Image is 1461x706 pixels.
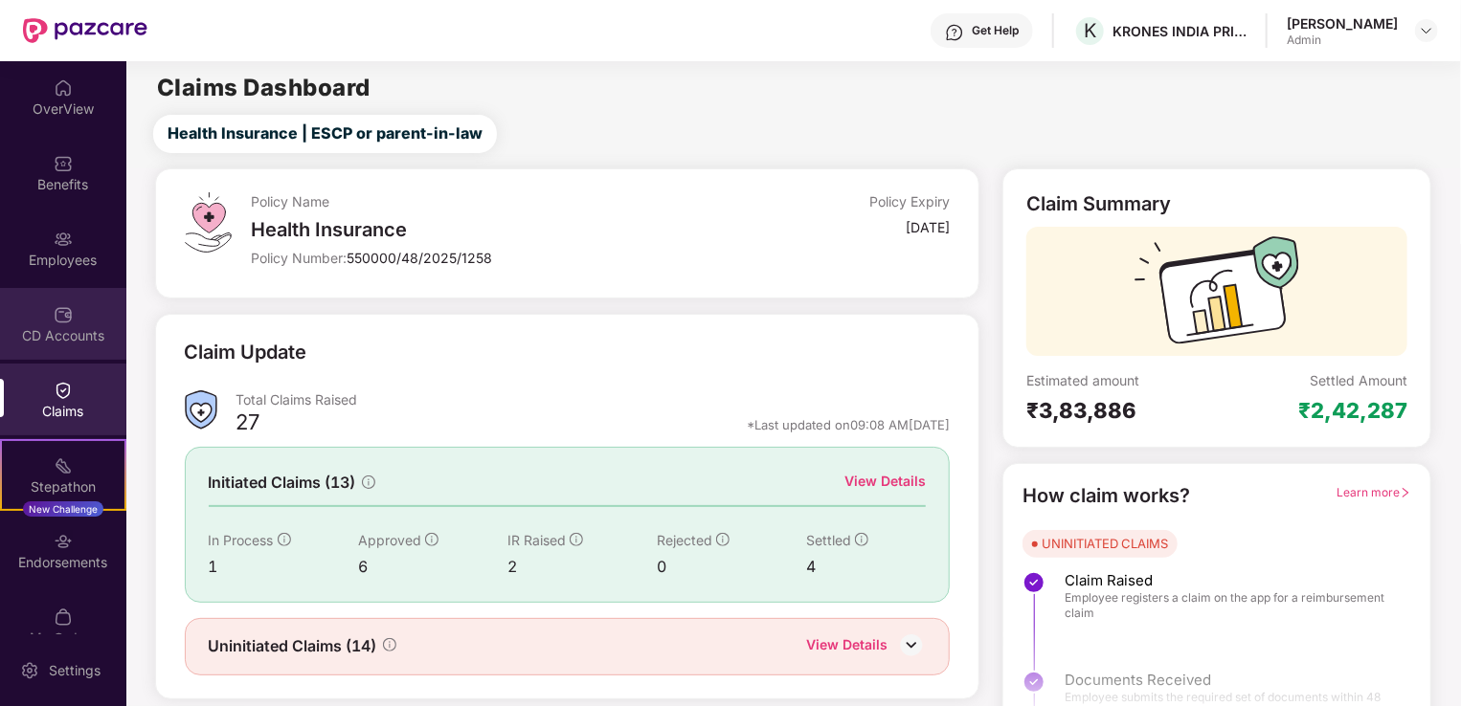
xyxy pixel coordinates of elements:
img: DownIcon [897,630,926,659]
div: UNINITIATED CLAIMS [1042,534,1168,553]
span: info-circle [716,533,730,546]
span: IR Raised [507,532,566,548]
span: info-circle [362,475,375,489]
div: Admin [1287,33,1398,48]
div: *Last updated on 09:08 AM[DATE] [747,416,950,433]
div: ₹3,83,886 [1026,397,1217,424]
img: svg+xml;base64,PHN2ZyBpZD0iQ0RfQWNjb3VudHMiIGRhdGEtbmFtZT0iQ0QgQWNjb3VudHMiIHhtbG5zPSJodHRwOi8vd3... [54,305,73,324]
img: svg+xml;base64,PHN2ZyB3aWR0aD0iMTcyIiBoZWlnaHQ9IjExMyIgdmlld0JveD0iMCAwIDE3MiAxMTMiIGZpbGw9Im5vbm... [1135,236,1299,356]
img: svg+xml;base64,PHN2ZyB4bWxucz0iaHR0cDovL3d3dy53My5vcmcvMjAwMC9zdmciIHdpZHRoPSIyMSIgaGVpZ2h0PSIyMC... [54,456,73,475]
div: Estimated amount [1026,371,1217,389]
div: KRONES INDIA PRIVATE LIMITED [1113,22,1247,40]
img: svg+xml;base64,PHN2ZyBpZD0iTXlfT3JkZXJzIiBkYXRhLW5hbWU9Ik15IE9yZGVycyIgeG1sbnM9Imh0dHA6Ly93d3cudz... [54,607,73,627]
h2: Claims Dashboard [157,77,371,99]
div: Stepathon [2,477,124,496]
div: How claim works? [1023,481,1190,511]
div: View Details [806,634,888,659]
div: 1 [209,555,358,579]
img: ClaimsSummaryIcon [185,390,217,430]
span: info-circle [278,533,291,546]
div: Claim Update [185,338,307,367]
div: Settled Amount [1310,371,1407,389]
span: Approved [358,532,421,548]
div: [PERSON_NAME] [1287,14,1398,33]
span: Health Insurance | ESCP or parent-in-law [168,121,483,145]
div: Policy Number: [251,249,717,267]
div: Health Insurance [251,218,717,241]
span: Claim Raised [1065,571,1392,590]
span: Employee registers a claim on the app for a reimbursement claim [1065,590,1392,621]
span: K [1084,19,1096,42]
span: Initiated Claims (13) [209,471,356,495]
div: New Challenge [23,501,103,517]
button: Health Insurance | ESCP or parent-in-law [153,115,497,153]
div: Claim Summary [1026,192,1171,215]
div: Total Claims Raised [236,390,951,408]
span: info-circle [425,533,438,546]
img: svg+xml;base64,PHN2ZyBpZD0iRHJvcGRvd24tMzJ4MzIiIHhtbG5zPSJodHRwOi8vd3d3LnczLm9yZy8yMDAwL3N2ZyIgd2... [1419,23,1434,38]
span: info-circle [570,533,583,546]
span: right [1400,487,1411,498]
img: svg+xml;base64,PHN2ZyBpZD0iQ2xhaW0iIHhtbG5zPSJodHRwOi8vd3d3LnczLm9yZy8yMDAwL3N2ZyIgd2lkdGg9IjIwIi... [54,381,73,400]
div: 0 [657,555,806,579]
span: Uninitiated Claims (14) [209,634,377,658]
span: info-circle [383,638,396,651]
img: svg+xml;base64,PHN2ZyBpZD0iU2V0dGluZy0yMHgyMCIgeG1sbnM9Imh0dHA6Ly93d3cudzMub3JnLzIwMDAvc3ZnIiB3aW... [20,661,39,680]
div: [DATE] [906,218,950,236]
div: Get Help [972,23,1019,38]
img: New Pazcare Logo [23,18,147,43]
div: Policy Expiry [869,192,950,210]
div: 2 [507,555,657,579]
div: Settings [43,661,106,680]
span: In Process [209,532,274,548]
img: svg+xml;base64,PHN2ZyBpZD0iRW1wbG95ZWVzIiB4bWxucz0iaHR0cDovL3d3dy53My5vcmcvMjAwMC9zdmciIHdpZHRoPS... [54,230,73,249]
img: svg+xml;base64,PHN2ZyBpZD0iRW5kb3JzZW1lbnRzIiB4bWxucz0iaHR0cDovL3d3dy53My5vcmcvMjAwMC9zdmciIHdpZH... [54,532,73,551]
span: 550000/48/2025/1258 [347,250,492,266]
span: Rejected [657,532,712,548]
div: 4 [806,555,926,579]
div: View Details [844,471,926,492]
div: 27 [236,408,260,441]
div: Policy Name [251,192,717,210]
span: info-circle [855,533,868,546]
span: Settled [806,532,851,548]
div: ₹2,42,287 [1298,397,1407,424]
img: svg+xml;base64,PHN2ZyB4bWxucz0iaHR0cDovL3d3dy53My5vcmcvMjAwMC9zdmciIHdpZHRoPSI0OS4zMiIgaGVpZ2h0PS... [185,192,232,253]
div: 6 [358,555,507,579]
img: svg+xml;base64,PHN2ZyBpZD0iSG9tZSIgeG1sbnM9Imh0dHA6Ly93d3cudzMub3JnLzIwMDAvc3ZnIiB3aWR0aD0iMjAiIG... [54,78,73,98]
img: svg+xml;base64,PHN2ZyBpZD0iQmVuZWZpdHMiIHhtbG5zPSJodHRwOi8vd3d3LnczLm9yZy8yMDAwL3N2ZyIgd2lkdGg9Ij... [54,154,73,173]
span: Learn more [1337,485,1411,499]
img: svg+xml;base64,PHN2ZyBpZD0iU3RlcC1Eb25lLTMyeDMyIiB4bWxucz0iaHR0cDovL3d3dy53My5vcmcvMjAwMC9zdmciIH... [1023,571,1045,594]
img: svg+xml;base64,PHN2ZyBpZD0iSGVscC0zMngzMiIgeG1sbnM9Imh0dHA6Ly93d3cudzMub3JnLzIwMDAvc3ZnIiB3aWR0aD... [945,23,964,42]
